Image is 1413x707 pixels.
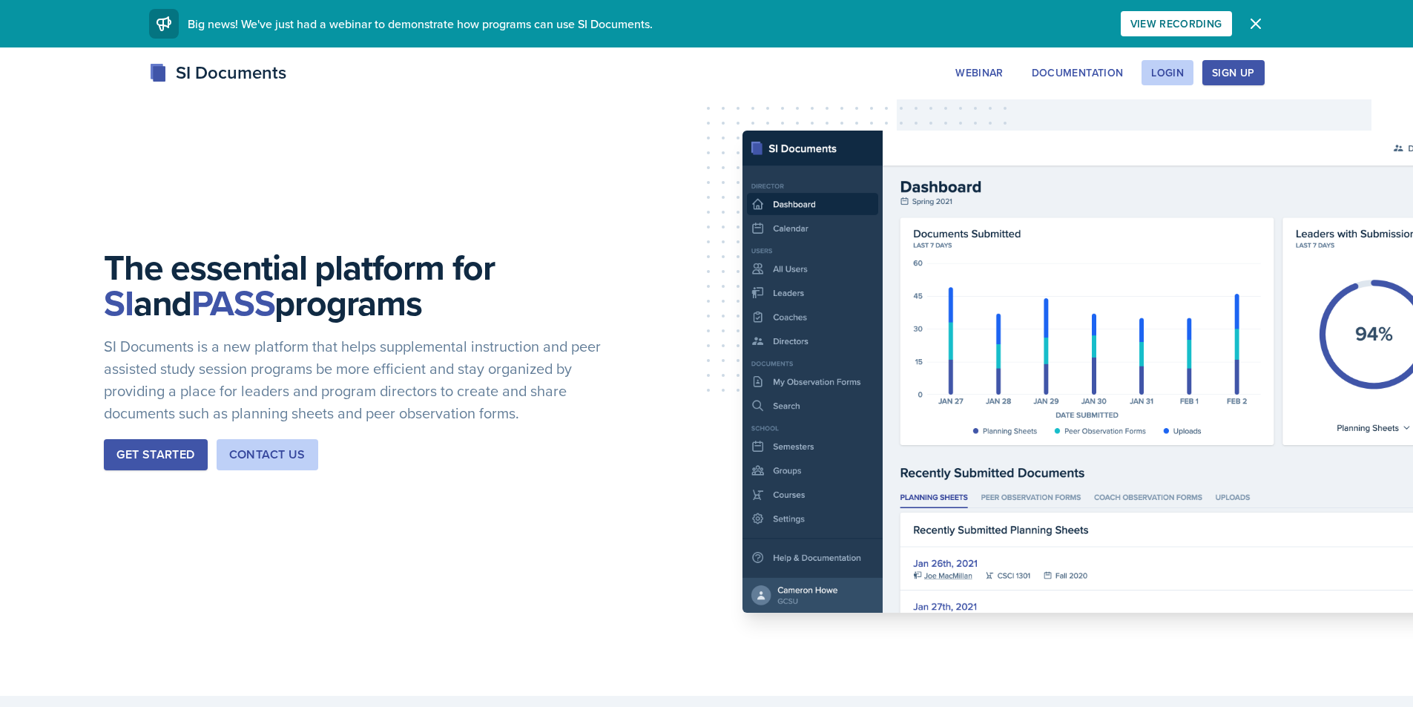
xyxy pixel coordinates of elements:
button: Login [1142,60,1193,85]
div: View Recording [1130,18,1222,30]
div: Contact Us [229,446,306,464]
div: Login [1151,67,1184,79]
button: Sign Up [1202,60,1264,85]
div: Documentation [1032,67,1124,79]
button: Documentation [1022,60,1133,85]
div: Get Started [116,446,194,464]
span: Big news! We've just had a webinar to demonstrate how programs can use SI Documents. [188,16,653,32]
div: Sign Up [1212,67,1254,79]
div: SI Documents [149,59,286,86]
button: View Recording [1121,11,1232,36]
button: Get Started [104,439,207,470]
div: Webinar [955,67,1003,79]
button: Webinar [946,60,1012,85]
button: Contact Us [217,439,318,470]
